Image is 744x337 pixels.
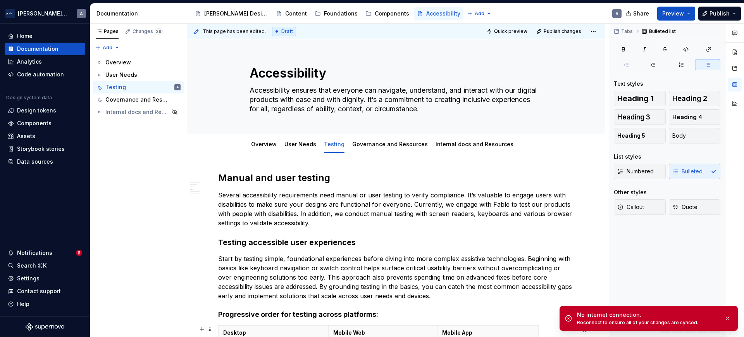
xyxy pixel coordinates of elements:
button: Heading 5 [614,128,666,143]
a: Overview [93,56,184,69]
span: Body [672,132,686,140]
span: Publish [710,10,730,17]
button: Add [465,8,494,19]
div: Notifications [17,249,52,257]
span: 29 [155,28,163,35]
div: Overview [105,59,131,66]
div: Search ⌘K [17,262,46,270]
span: Quick preview [494,28,527,35]
a: Foundations [312,7,361,20]
button: Quick preview [484,26,531,37]
div: Governance and Resources [105,96,169,104]
div: Code automation [17,71,64,78]
p: Mobile App [442,329,534,337]
p: Desktop [223,329,324,337]
img: f0306bc8-3074-41fb-b11c-7d2e8671d5eb.png [5,9,15,18]
h4: Progressive order for testing across platforms: [218,310,574,319]
a: Settings [5,272,85,285]
a: Analytics [5,55,85,68]
a: Components [362,7,412,20]
span: Add [103,45,112,51]
h3: Testing accessible user experiences [218,237,574,248]
div: User Needs [105,71,137,79]
p: Several accessibility requirements need manual or user testing to verify compliance. It’s valuabl... [218,190,574,228]
div: User Needs [281,136,319,152]
span: Preview [662,10,684,17]
svg: Supernova Logo [26,323,64,331]
div: Reconnect to ensure all of your changes are synced. [577,320,718,326]
div: Design system data [6,95,52,101]
div: A [615,10,618,17]
a: Governance and Resources [352,141,428,147]
span: This page has been edited. [203,28,266,35]
div: Accessibility [426,10,460,17]
button: Heading 1 [614,91,666,106]
span: Heading 4 [672,113,702,121]
span: 6 [76,250,82,256]
div: Content [285,10,307,17]
a: Accessibility [414,7,463,20]
div: Design tokens [17,107,56,114]
button: Heading 2 [669,91,721,106]
textarea: Accessibility ensures that everyone can navigate, understand, and interact with our digital produ... [248,84,541,115]
h2: Manual and user testing [218,172,574,184]
div: Overview [248,136,280,152]
p: Start by testing simple, foundational experiences before diving into more complex assistive techn... [218,254,574,301]
button: Preview [657,7,695,21]
a: Code automation [5,68,85,81]
button: Notifications6 [5,247,85,259]
div: Help [17,300,29,308]
div: Documentation [96,10,184,17]
a: Internal docs and Resources [93,106,184,118]
button: Help [5,298,85,310]
a: Components [5,117,85,130]
a: TestingA [93,81,184,93]
div: Pages [96,28,119,35]
a: [PERSON_NAME] Design [192,7,271,20]
div: Contact support [17,287,61,295]
div: Governance and Resources [349,136,431,152]
div: Assets [17,132,35,140]
div: List styles [614,153,641,161]
div: [PERSON_NAME] Airlines [18,10,67,17]
a: Assets [5,130,85,142]
button: Callout [614,199,666,215]
span: Numbered [617,168,654,175]
div: A [177,83,179,91]
p: Mobile Web [333,329,432,337]
button: Search ⌘K [5,259,85,272]
a: Documentation [5,43,85,55]
div: Other styles [614,188,647,196]
div: Components [375,10,409,17]
button: Share [622,7,654,21]
div: Components [17,119,52,127]
div: Data sources [17,158,53,166]
span: Callout [617,203,644,211]
div: No internet connection. [577,311,718,319]
div: Testing [105,83,126,91]
span: Quote [672,203,697,211]
button: Tabs [611,26,636,37]
div: [PERSON_NAME] Design [204,10,268,17]
div: Page tree [93,56,184,118]
button: Numbered [614,164,666,179]
div: Changes [133,28,163,35]
div: Text styles [614,80,643,88]
div: Testing [321,136,348,152]
a: Internal docs and Resources [436,141,513,147]
button: Publish changes [534,26,585,37]
span: Heading 3 [617,113,650,121]
button: Add [93,42,122,53]
span: Share [633,10,649,17]
div: Foundations [324,10,358,17]
a: Design tokens [5,104,85,117]
a: Testing [324,141,344,147]
div: Page tree [192,6,463,21]
span: Add [475,10,484,17]
button: Heading 3 [614,109,666,125]
a: Storybook stories [5,143,85,155]
a: User Needs [93,69,184,81]
a: Home [5,30,85,42]
div: Analytics [17,58,42,66]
